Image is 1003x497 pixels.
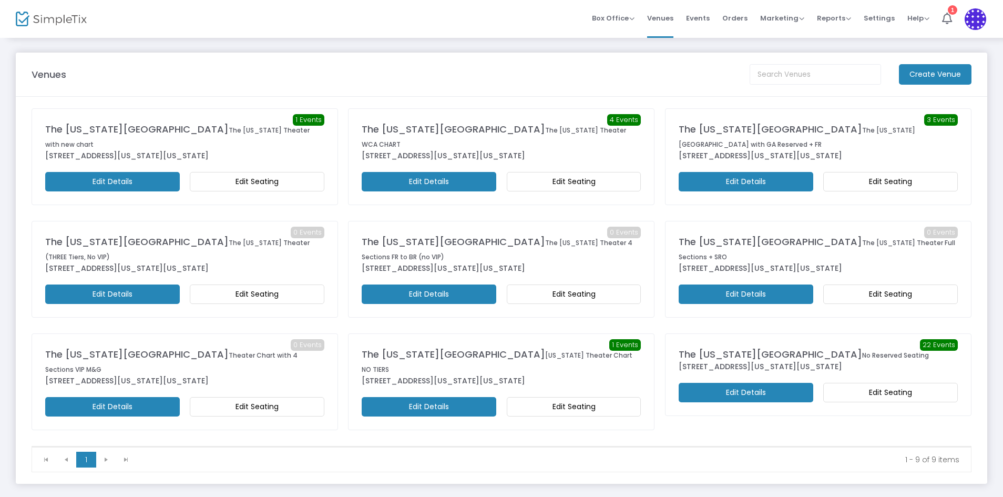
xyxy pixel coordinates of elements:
[679,347,958,361] div: The [US_STATE][GEOGRAPHIC_DATA]
[679,150,958,161] div: [STREET_ADDRESS][US_STATE][US_STATE]
[45,235,324,263] div: The [US_STATE][GEOGRAPHIC_DATA]
[823,285,958,304] m-button: Edit Seating
[592,13,634,23] span: Box Office
[924,227,958,238] span: 0 Events
[32,447,971,447] div: Data table
[45,376,324,387] div: [STREET_ADDRESS][US_STATE][US_STATE]
[45,285,180,304] m-button: Edit Details
[679,285,813,304] m-button: Edit Details
[190,397,324,417] m-button: Edit Seating
[45,347,324,376] div: The [US_STATE][GEOGRAPHIC_DATA]
[45,172,180,191] m-button: Edit Details
[817,13,851,23] span: Reports
[45,122,324,150] div: The [US_STATE][GEOGRAPHIC_DATA]
[679,235,958,263] div: The [US_STATE][GEOGRAPHIC_DATA]
[760,13,804,23] span: Marketing
[45,150,324,161] div: [STREET_ADDRESS][US_STATE][US_STATE]
[32,67,66,82] m-panel-title: Venues
[647,5,673,32] span: Venues
[362,347,641,376] div: The [US_STATE][GEOGRAPHIC_DATA]
[679,122,958,150] div: The [US_STATE][GEOGRAPHIC_DATA]
[507,285,641,304] m-button: Edit Seating
[190,285,324,304] m-button: Edit Seating
[686,5,710,32] span: Events
[823,383,958,402] m-button: Edit Seating
[823,172,958,191] m-button: Edit Seating
[291,227,324,238] span: 0 Events
[907,13,929,23] span: Help
[362,263,641,274] div: [STREET_ADDRESS][US_STATE][US_STATE]
[507,397,641,417] m-button: Edit Seating
[362,150,641,161] div: [STREET_ADDRESS][US_STATE][US_STATE]
[291,339,324,351] span: 0 Events
[45,397,180,417] m-button: Edit Details
[76,452,96,468] span: Page 1
[190,172,324,191] m-button: Edit Seating
[948,3,957,13] div: 1
[679,383,813,402] m-button: Edit Details
[864,5,895,32] span: Settings
[679,172,813,191] m-button: Edit Details
[362,172,496,191] m-button: Edit Details
[750,64,881,85] input: Search Venues
[679,361,958,372] div: [STREET_ADDRESS][US_STATE][US_STATE]
[924,114,958,126] span: 3 Events
[862,351,929,360] span: No Reserved Seating
[920,339,958,351] span: 22 Events
[362,397,496,417] m-button: Edit Details
[679,263,958,274] div: [STREET_ADDRESS][US_STATE][US_STATE]
[607,114,641,126] span: 4 Events
[607,227,641,238] span: 0 Events
[609,339,641,351] span: 1 Events
[45,263,324,274] div: [STREET_ADDRESS][US_STATE][US_STATE]
[362,235,641,263] div: The [US_STATE][GEOGRAPHIC_DATA]
[362,285,496,304] m-button: Edit Details
[899,64,971,85] m-button: Create Venue
[293,114,324,126] span: 1 Events
[144,454,959,465] kendo-pager-info: 1 - 9 of 9 items
[722,5,748,32] span: Orders
[362,122,641,150] div: The [US_STATE][GEOGRAPHIC_DATA]
[362,376,641,387] div: [STREET_ADDRESS][US_STATE][US_STATE]
[507,172,641,191] m-button: Edit Seating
